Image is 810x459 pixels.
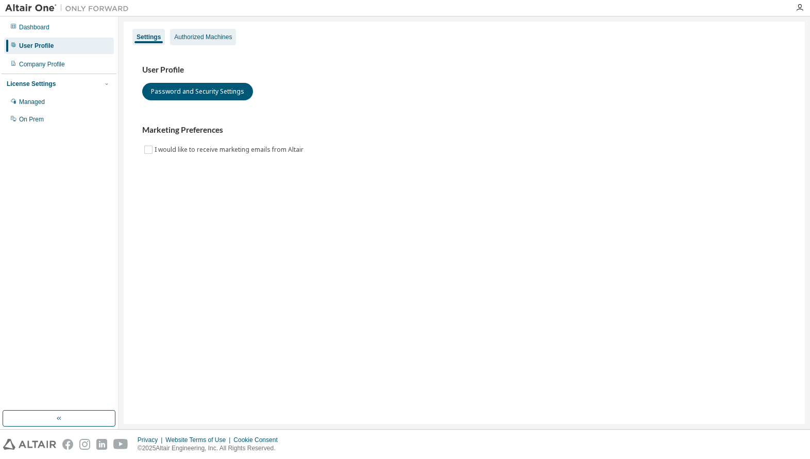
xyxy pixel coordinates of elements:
[165,436,233,444] div: Website Terms of Use
[19,23,49,31] div: Dashboard
[7,80,56,88] div: License Settings
[174,33,232,41] div: Authorized Machines
[233,436,283,444] div: Cookie Consent
[138,436,165,444] div: Privacy
[142,65,786,75] h3: User Profile
[62,439,73,450] img: facebook.svg
[19,42,54,50] div: User Profile
[142,125,786,135] h3: Marketing Preferences
[96,439,107,450] img: linkedin.svg
[138,444,284,453] p: © 2025 Altair Engineering, Inc. All Rights Reserved.
[113,439,128,450] img: youtube.svg
[19,98,45,106] div: Managed
[155,144,306,156] label: I would like to receive marketing emails from Altair
[137,33,161,41] div: Settings
[142,83,253,100] button: Password and Security Settings
[79,439,90,450] img: instagram.svg
[19,60,65,68] div: Company Profile
[19,115,44,123] div: On Prem
[3,439,56,450] img: altair_logo.svg
[5,3,134,13] img: Altair One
